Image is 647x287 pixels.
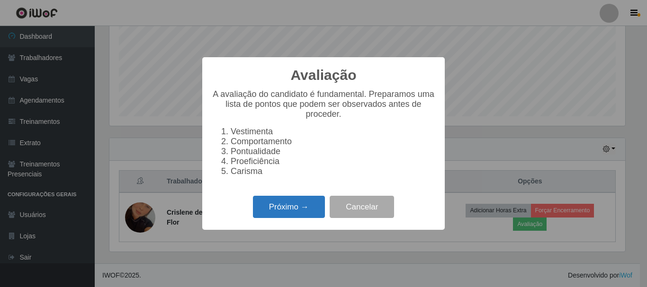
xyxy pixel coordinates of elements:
li: Pontualidade [231,147,435,157]
button: Próximo → [253,196,325,218]
p: A avaliação do candidato é fundamental. Preparamos uma lista de pontos que podem ser observados a... [212,89,435,119]
li: Proeficiência [231,157,435,166]
button: Cancelar [330,196,394,218]
li: Comportamento [231,137,435,147]
li: Carisma [231,166,435,176]
li: Vestimenta [231,127,435,137]
h2: Avaliação [291,67,357,84]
